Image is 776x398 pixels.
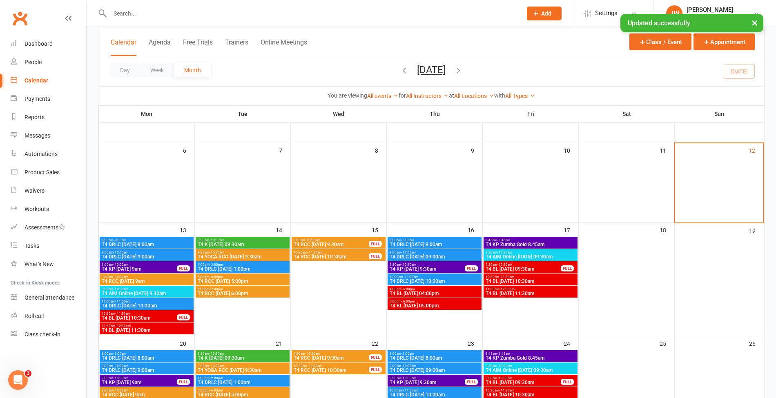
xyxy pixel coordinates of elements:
[101,352,192,356] span: 8:00am
[180,223,194,236] div: 13
[210,376,223,380] span: - 2:00pm
[485,267,561,271] span: T4 BL [DATE] 09:30am
[183,38,213,56] button: Free Trials
[561,379,574,385] div: FULL
[293,352,369,356] span: 9:30am
[293,238,369,242] span: 9:30am
[25,132,50,139] div: Messages
[197,368,288,373] span: T4 YOGA RCC [DATE] 9:30am
[389,242,480,247] span: T4 DRLC [DATE] 8:00am
[209,364,224,368] span: - 10:30am
[401,352,414,356] span: - 9:00am
[389,389,480,392] span: 10:00am
[497,376,512,380] span: - 10:30am
[11,325,86,344] a: Class kiosk mode
[197,287,288,291] span: 6:00pm
[113,389,128,392] span: - 10:00am
[389,254,480,259] span: T4 DRLC [DATE] 09:00am
[579,105,675,122] th: Sat
[389,303,480,308] span: T4 BL [DATE] 05:00pm
[483,105,579,122] th: Fri
[197,392,288,397] span: T4 RCC [DATE] 5:00pm
[209,251,224,254] span: - 10:30am
[25,114,45,120] div: Reports
[210,275,223,279] span: - 6:00pm
[279,143,290,157] div: 7
[113,376,128,380] span: - 10:00am
[389,291,480,296] span: T4 BL [DATE] 04:00pm
[101,267,177,271] span: T4 KP [DATE] 9am
[101,368,192,373] span: T4 DRLC [DATE] 9:00am
[595,4,618,22] span: Settings
[25,294,74,301] div: General attendance
[11,163,86,182] a: Product Sales
[499,389,514,392] span: - 11:30am
[541,10,551,17] span: Add
[197,356,288,360] span: T4 K [DATE] 09:30am
[11,307,86,325] a: Roll call
[101,238,192,242] span: 8:00am
[465,379,478,385] div: FULL
[101,254,192,259] span: T4 DRLC [DATE] 9:00am
[25,59,42,65] div: People
[99,105,195,122] th: Mon
[174,63,211,78] button: Month
[372,336,386,350] div: 22
[101,251,192,254] span: 9:00am
[465,265,478,271] div: FULL
[101,376,177,380] span: 9:00am
[749,336,764,350] div: 26
[110,63,140,78] button: Day
[485,242,576,247] span: T4 KP Zumba Gold 8.45am
[25,77,48,84] div: Calendar
[11,289,86,307] a: General attendance kiosk mode
[101,242,192,247] span: T4 DRLC [DATE] 8:00am
[401,364,416,368] span: - 10:00am
[195,105,291,122] th: Tue
[11,53,86,71] a: People
[454,93,494,99] a: All Locations
[449,92,454,99] strong: at
[389,380,465,385] span: T4 KP [DATE] 9:30am
[401,263,416,267] span: - 10:30am
[101,275,192,279] span: 9:00am
[197,254,288,259] span: T4 YOGA RCC [DATE] 9:30am
[687,6,733,13] div: [PERSON_NAME]
[197,380,288,385] span: T4 DRLC [DATE] 1:00pm
[369,241,382,247] div: FULL
[293,368,369,373] span: T4 RCC [DATE] 10:30am
[497,263,512,267] span: - 10:30am
[101,316,177,320] span: T4 BL [DATE] 10:30am
[675,105,764,122] th: Sun
[485,368,576,373] span: T4 AIM Online [DATE] 09:30am
[11,237,86,255] a: Tasks
[485,287,576,291] span: 11:30am
[11,35,86,53] a: Dashboard
[527,7,562,20] button: Add
[177,379,190,385] div: FULL
[403,275,418,279] span: - 11:00am
[620,14,763,32] div: Updated successfully
[25,206,49,212] div: Workouts
[111,38,136,56] button: Calendar
[389,238,480,242] span: 8:00am
[11,218,86,237] a: Assessments
[369,354,382,360] div: FULL
[749,223,764,237] div: 19
[101,303,192,308] span: T4 DRLC [DATE] 10:00am
[372,223,386,236] div: 15
[307,364,322,368] span: - 11:30am
[197,364,288,368] span: 9:30am
[485,291,576,296] span: T4 BL [DATE] 11:30am
[209,238,224,242] span: - 10:30am
[291,105,387,122] th: Wed
[749,143,763,157] div: 12
[11,108,86,127] a: Reports
[660,223,674,236] div: 18
[369,367,382,373] div: FULL
[293,254,369,259] span: T4 RCC [DATE] 10:30am
[389,368,480,373] span: T4 DRLC [DATE] 09:00am
[209,352,224,356] span: - 10:30am
[180,336,194,350] div: 20
[113,287,128,291] span: - 10:30am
